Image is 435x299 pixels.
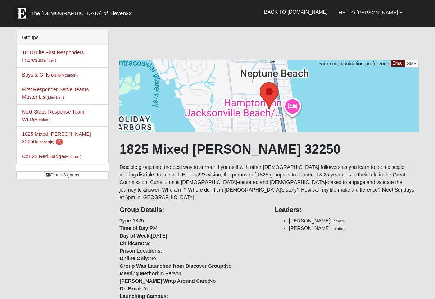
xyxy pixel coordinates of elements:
span: Hello [PERSON_NAME] [339,10,398,15]
small: (Member ) [47,95,64,100]
a: Email [391,60,405,67]
a: Hello [PERSON_NAME] [333,4,408,22]
a: Boys & Girls club(Member ) [22,72,78,78]
a: The [DEMOGRAPHIC_DATA] of Eleven22 [11,3,155,20]
a: CoE22 Red Badge(Member ) [22,153,81,159]
span: ViewState Size: 78 KB [59,290,106,297]
h1: 1825 Mixed [PERSON_NAME] 32250 [119,142,418,157]
small: (Member ) [39,58,56,63]
a: 1825 Mixed [PERSON_NAME] 32250(Leader) 3 [22,131,91,144]
a: Page Load Time: 1.89s [7,291,51,296]
strong: Time of Day: [119,225,150,231]
strong: Meeting Method: [119,271,159,276]
a: Block Configuration (Alt-B) [404,286,417,297]
a: Next Steps Response Team - WLD(Member ) [22,109,87,122]
small: (Member ) [64,155,81,159]
a: Group Signups [16,171,109,179]
h4: Leaders: [275,206,419,214]
small: (Member ) [33,118,50,122]
a: Back to [DOMAIN_NAME] [259,3,333,21]
a: 10:10 Life First Responders Interest(Member ) [22,50,84,63]
li: [PERSON_NAME] [289,217,419,225]
li: [PERSON_NAME] [289,225,419,232]
strong: Type: [119,218,132,224]
span: The [DEMOGRAPHIC_DATA] of Eleven22 [31,10,132,17]
div: Groups [17,30,108,45]
strong: Day of Week: [119,233,151,239]
small: (Leader) [330,219,345,223]
a: SMS [405,60,419,68]
strong: [PERSON_NAME] Wrap Around Care: [119,278,209,284]
span: HTML Size: 190 KB [112,290,154,297]
small: (Member ) [60,73,78,77]
strong: Prison Locations: [119,248,162,254]
small: (Leader ) [36,140,54,144]
span: number of pending members [56,139,63,145]
span: Your communication preference: [318,61,391,66]
h4: Group Details: [119,206,264,214]
strong: Online Only: [119,256,149,261]
small: (Leader) [330,226,345,231]
a: Page Properties (Alt+P) [417,286,430,297]
strong: Group Was Launched from Discover Group: [119,263,225,269]
img: Eleven22 logo [14,6,29,20]
a: Web cache enabled [159,289,163,297]
a: First Responder Serve Teams Master List(Member ) [22,87,89,100]
strong: Childcare: [119,240,144,246]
